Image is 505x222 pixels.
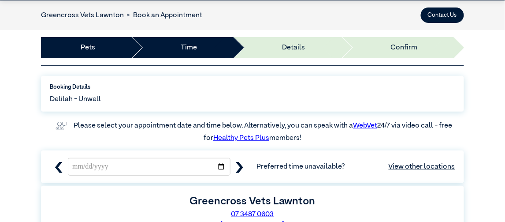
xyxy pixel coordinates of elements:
a: Greencross Vets Lawnton [41,12,124,19]
label: Greencross Vets Lawnton [190,196,316,207]
a: Healthy Pets Plus [213,135,269,142]
a: WebVet [353,122,377,129]
button: Contact Us [421,8,464,23]
li: Book an Appointment [124,10,202,21]
span: Delilah - Unwell [50,94,101,105]
label: Please select your appointment date and time below. Alternatively, you can speak with a 24/7 via ... [74,122,453,142]
a: 07 3487 0603 [231,211,274,218]
label: Booking Details [50,83,455,91]
nav: breadcrumb [41,10,202,21]
a: Pets [81,42,95,53]
a: View other locations [389,162,455,172]
img: vet [53,119,70,133]
a: Time [181,42,197,53]
span: Preferred time unavailable? [257,162,455,172]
